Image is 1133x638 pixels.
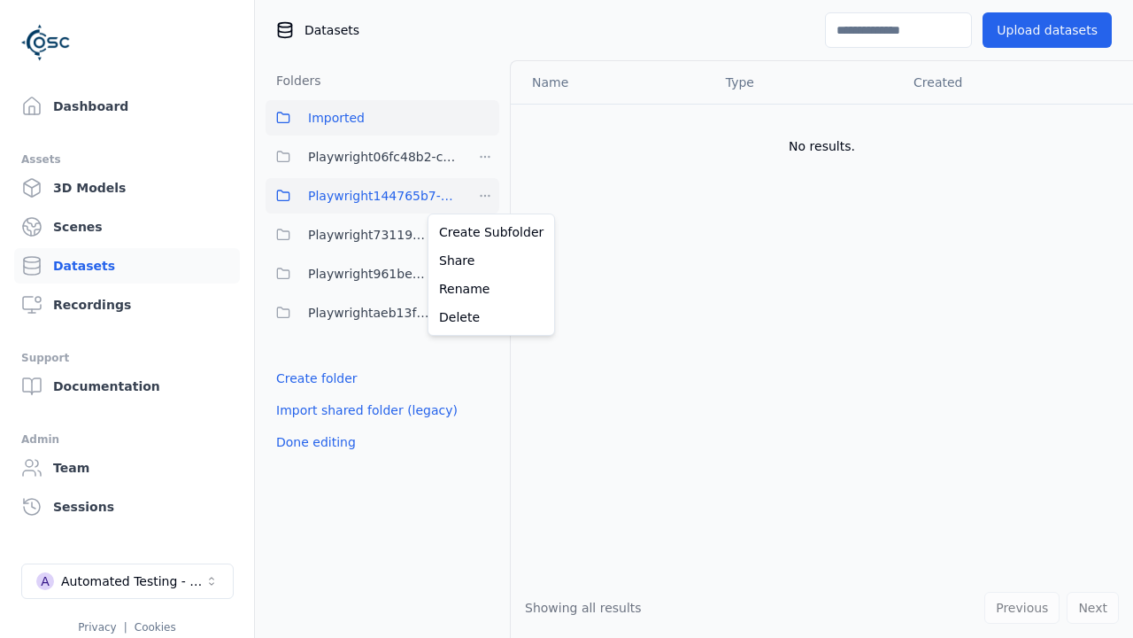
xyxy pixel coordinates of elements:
a: Create Subfolder [432,218,551,246]
a: Delete [432,303,551,331]
a: Share [432,246,551,275]
a: Rename [432,275,551,303]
